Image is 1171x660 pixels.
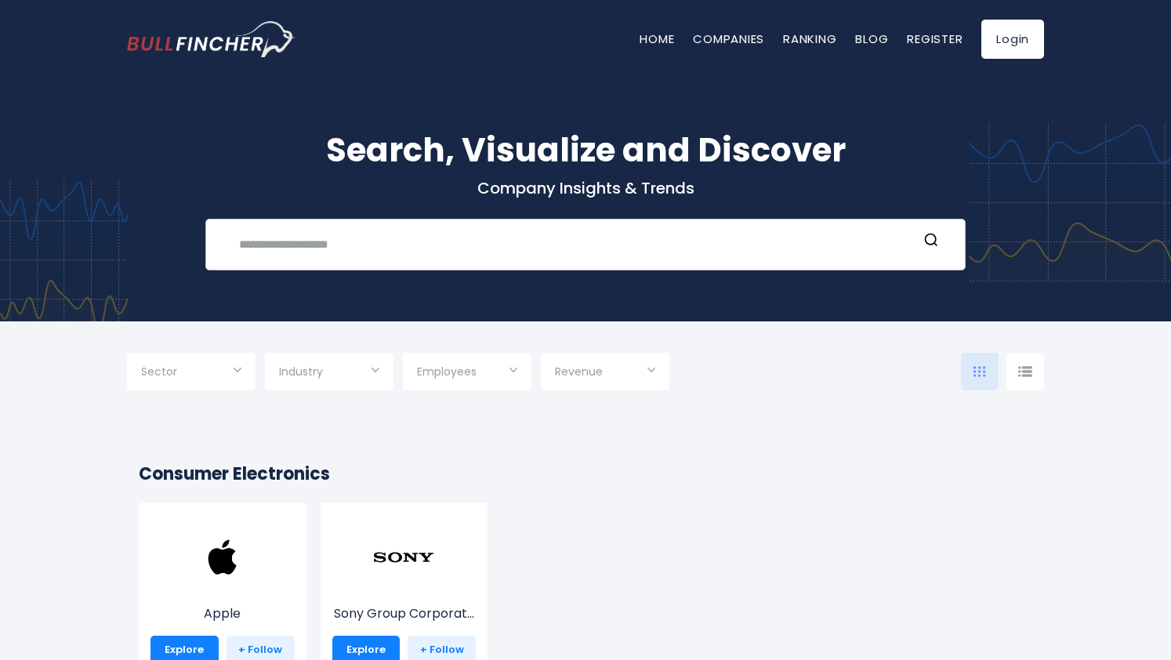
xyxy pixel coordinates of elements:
[127,125,1044,175] h1: Search, Visualize and Discover
[855,31,888,47] a: Blog
[127,178,1044,198] p: Company Insights & Trends
[279,359,379,387] input: Selection
[1018,366,1032,377] img: icon-comp-list-view.svg
[921,232,941,252] button: Search
[332,555,477,623] a: Sony Group Corporat...
[417,359,517,387] input: Selection
[139,461,1032,487] h2: Consumer Electronics
[555,359,655,387] input: Selection
[150,555,295,623] a: Apple
[191,526,254,589] img: AAPL.png
[417,364,477,379] span: Employees
[693,31,764,47] a: Companies
[141,364,177,379] span: Sector
[372,526,435,589] img: SONY.png
[907,31,963,47] a: Register
[279,364,323,379] span: Industry
[127,21,295,57] img: bullfincher logo
[332,604,477,623] p: Sony Group Corporation
[973,366,986,377] img: icon-comp-grid.svg
[981,20,1044,59] a: Login
[141,359,241,387] input: Selection
[150,604,295,623] p: Apple
[783,31,836,47] a: Ranking
[127,21,295,57] a: Go to homepage
[640,31,674,47] a: Home
[555,364,603,379] span: Revenue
